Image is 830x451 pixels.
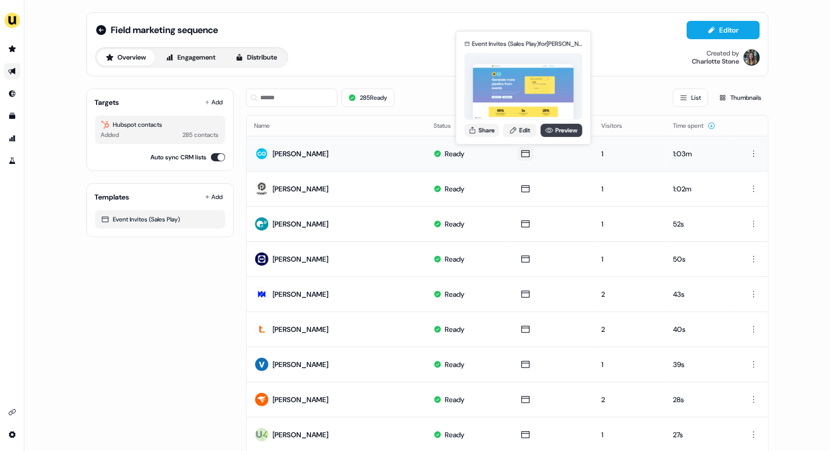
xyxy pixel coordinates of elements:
[601,117,634,135] button: Visitors
[673,430,726,440] div: 27s
[111,24,219,36] span: Field marketing sequence
[101,130,119,140] div: Added
[744,49,760,66] img: Charlotte
[445,149,465,159] div: Ready
[273,430,329,440] div: [PERSON_NAME]
[673,149,726,159] div: 1:03m
[473,64,574,121] img: asset preview
[101,120,219,130] div: Hubspot contacts
[95,97,119,107] div: Targets
[183,130,219,140] div: 285 contacts
[445,324,465,334] div: Ready
[445,394,465,405] div: Ready
[273,289,329,299] div: [PERSON_NAME]
[692,58,740,66] div: Charlotte Stone
[445,289,465,299] div: Ready
[541,124,582,137] a: Preview
[673,254,726,264] div: 50s
[673,117,716,135] button: Time spent
[601,149,657,159] div: 1
[601,430,657,440] div: 1
[342,89,394,107] button: 285Ready
[687,26,760,37] a: Editor
[445,359,465,370] div: Ready
[273,184,329,194] div: [PERSON_NAME]
[687,21,760,39] button: Editor
[273,149,329,159] div: [PERSON_NAME]
[601,254,657,264] div: 1
[673,289,726,299] div: 43s
[465,124,499,137] button: Share
[434,117,463,135] button: Status
[601,184,657,194] div: 1
[157,49,225,66] button: Engagement
[445,430,465,440] div: Ready
[227,49,286,66] button: Distribute
[4,86,20,102] a: Go to Inbound
[673,219,726,229] div: 52s
[151,152,207,162] label: Auto sync CRM lists
[472,39,582,49] div: Event Invites (Sales Play) for [PERSON_NAME]
[445,184,465,194] div: Ready
[95,192,130,202] div: Templates
[712,89,768,107] button: Thumbnails
[601,219,657,229] div: 1
[673,89,708,107] button: List
[601,289,657,299] div: 2
[203,95,225,109] button: Add
[4,108,20,124] a: Go to templates
[601,324,657,334] div: 2
[4,427,20,443] a: Go to integrations
[4,63,20,79] a: Go to outbound experience
[601,359,657,370] div: 1
[101,214,219,224] div: Event Invites (Sales Play)
[97,49,155,66] button: Overview
[673,324,726,334] div: 40s
[4,41,20,57] a: Go to prospects
[445,254,465,264] div: Ready
[273,254,329,264] div: [PERSON_NAME]
[673,184,726,194] div: 1:02m
[273,219,329,229] div: [PERSON_NAME]
[503,124,537,137] a: Edit
[4,130,20,147] a: Go to attribution
[673,359,726,370] div: 39s
[673,394,726,405] div: 28s
[707,49,740,58] div: Created by
[445,219,465,229] div: Ready
[601,394,657,405] div: 2
[4,404,20,420] a: Go to integrations
[273,324,329,334] div: [PERSON_NAME]
[273,359,329,370] div: [PERSON_NAME]
[255,117,283,135] button: Name
[4,153,20,169] a: Go to experiments
[273,394,329,405] div: [PERSON_NAME]
[203,190,225,204] button: Add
